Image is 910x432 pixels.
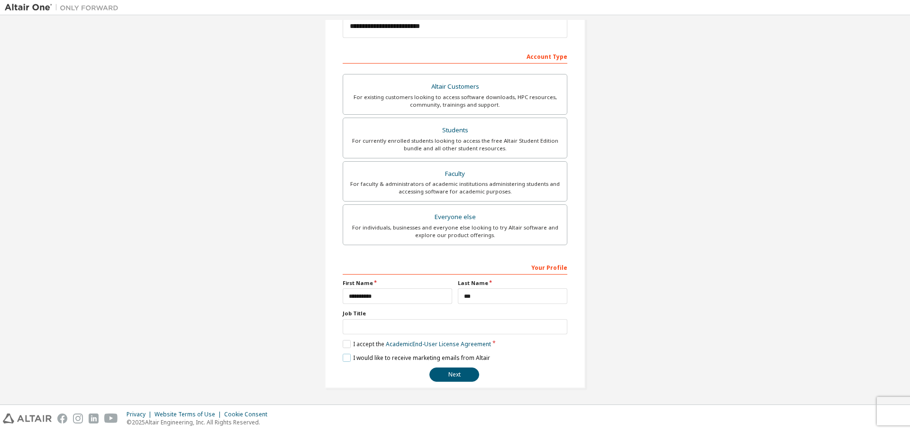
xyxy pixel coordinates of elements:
a: Academic End-User License Agreement [386,340,491,348]
img: altair_logo.svg [3,414,52,423]
div: For faculty & administrators of academic institutions administering students and accessing softwa... [349,180,561,195]
img: youtube.svg [104,414,118,423]
label: Job Title [343,310,567,317]
div: Faculty [349,167,561,181]
div: For existing customers looking to access software downloads, HPC resources, community, trainings ... [349,93,561,109]
div: Altair Customers [349,80,561,93]
div: Cookie Consent [224,411,273,418]
div: For individuals, businesses and everyone else looking to try Altair software and explore our prod... [349,224,561,239]
div: Students [349,124,561,137]
div: Your Profile [343,259,567,275]
img: linkedin.svg [89,414,99,423]
div: Account Type [343,48,567,64]
label: I accept the [343,340,491,348]
div: Privacy [127,411,155,418]
label: First Name [343,279,452,287]
div: Website Terms of Use [155,411,224,418]
p: © 2025 Altair Engineering, Inc. All Rights Reserved. [127,418,273,426]
div: Everyone else [349,211,561,224]
label: I would like to receive marketing emails from Altair [343,354,490,362]
label: Last Name [458,279,567,287]
div: For currently enrolled students looking to access the free Altair Student Edition bundle and all ... [349,137,561,152]
img: Altair One [5,3,123,12]
img: instagram.svg [73,414,83,423]
img: facebook.svg [57,414,67,423]
button: Next [429,368,479,382]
